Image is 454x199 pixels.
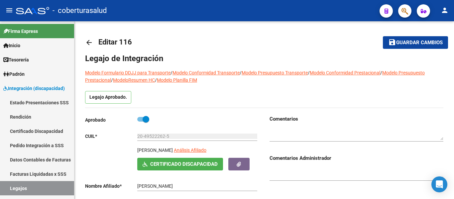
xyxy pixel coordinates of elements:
[85,39,93,47] mat-icon: arrow_back
[85,133,137,140] p: CUIL
[3,70,25,78] span: Padrón
[53,3,107,18] span: - coberturasalud
[3,42,20,49] span: Inicio
[137,147,173,154] p: [PERSON_NAME]
[137,158,223,170] button: Certificado Discapacidad
[310,70,380,75] a: Modelo Conformidad Prestacional
[5,6,13,14] mat-icon: menu
[157,77,197,83] a: Modelo Planilla FIM
[3,56,29,63] span: Tesorería
[113,77,155,83] a: ModeloResumen HC
[150,161,218,167] span: Certificado Discapacidad
[98,38,132,46] span: Editar 116
[85,182,137,190] p: Nombre Afiliado
[270,154,443,162] h3: Comentarios Administrador
[383,36,448,49] button: Guardar cambios
[270,115,443,123] h3: Comentarios
[174,148,206,153] span: Análisis Afiliado
[431,176,447,192] div: Open Intercom Messenger
[396,40,443,46] span: Guardar cambios
[85,70,170,75] a: Modelo Formulario DDJJ para Transporte
[441,6,449,14] mat-icon: person
[85,116,137,124] p: Aprobado
[172,70,240,75] a: Modelo Conformidad Transporte
[85,91,131,104] p: Legajo Aprobado.
[242,70,308,75] a: Modelo Presupuesto Transporte
[85,53,443,64] h1: Legajo de Integración
[3,85,65,92] span: Integración (discapacidad)
[3,28,38,35] span: Firma Express
[388,38,396,46] mat-icon: save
